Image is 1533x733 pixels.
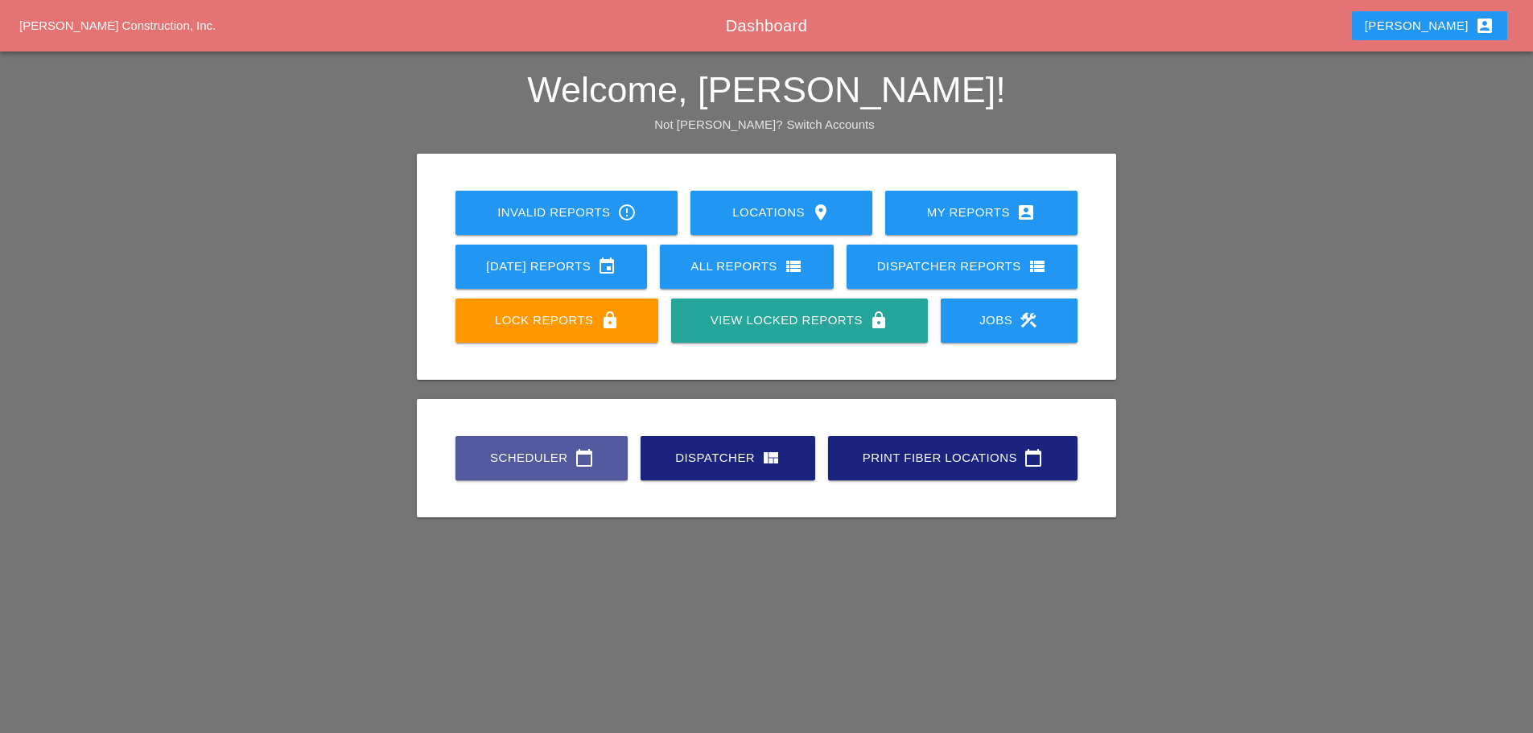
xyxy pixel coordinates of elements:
[716,203,846,222] div: Locations
[787,117,875,131] a: Switch Accounts
[911,203,1052,222] div: My Reports
[1019,311,1038,330] i: construction
[481,311,633,330] div: Lock Reports
[1024,448,1043,467] i: calendar_today
[455,191,678,235] a: Invalid Reports
[455,245,647,289] a: [DATE] Reports
[19,19,216,32] a: [PERSON_NAME] Construction, Inc.
[654,117,782,131] span: Not [PERSON_NAME]?
[941,299,1078,343] a: Jobs
[481,257,621,276] div: [DATE] Reports
[854,448,1052,467] div: Print Fiber Locations
[690,191,872,235] a: Locations
[1365,16,1494,35] div: [PERSON_NAME]
[761,448,781,467] i: view_quilt
[847,245,1078,289] a: Dispatcher Reports
[597,257,616,276] i: event
[1475,16,1494,35] i: account_box
[1028,257,1047,276] i: view_list
[811,203,830,222] i: location_on
[600,311,620,330] i: lock
[481,448,602,467] div: Scheduler
[686,257,808,276] div: All Reports
[666,448,789,467] div: Dispatcher
[872,257,1052,276] div: Dispatcher Reports
[1352,11,1507,40] button: [PERSON_NAME]
[726,17,807,35] span: Dashboard
[455,436,628,480] a: Scheduler
[641,436,815,480] a: Dispatcher
[828,436,1078,480] a: Print Fiber Locations
[885,191,1078,235] a: My Reports
[481,203,652,222] div: Invalid Reports
[660,245,834,289] a: All Reports
[784,257,803,276] i: view_list
[575,448,594,467] i: calendar_today
[617,203,637,222] i: error_outline
[697,311,901,330] div: View Locked Reports
[455,299,658,343] a: Lock Reports
[1016,203,1036,222] i: account_box
[869,311,888,330] i: lock
[671,299,927,343] a: View Locked Reports
[966,311,1052,330] div: Jobs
